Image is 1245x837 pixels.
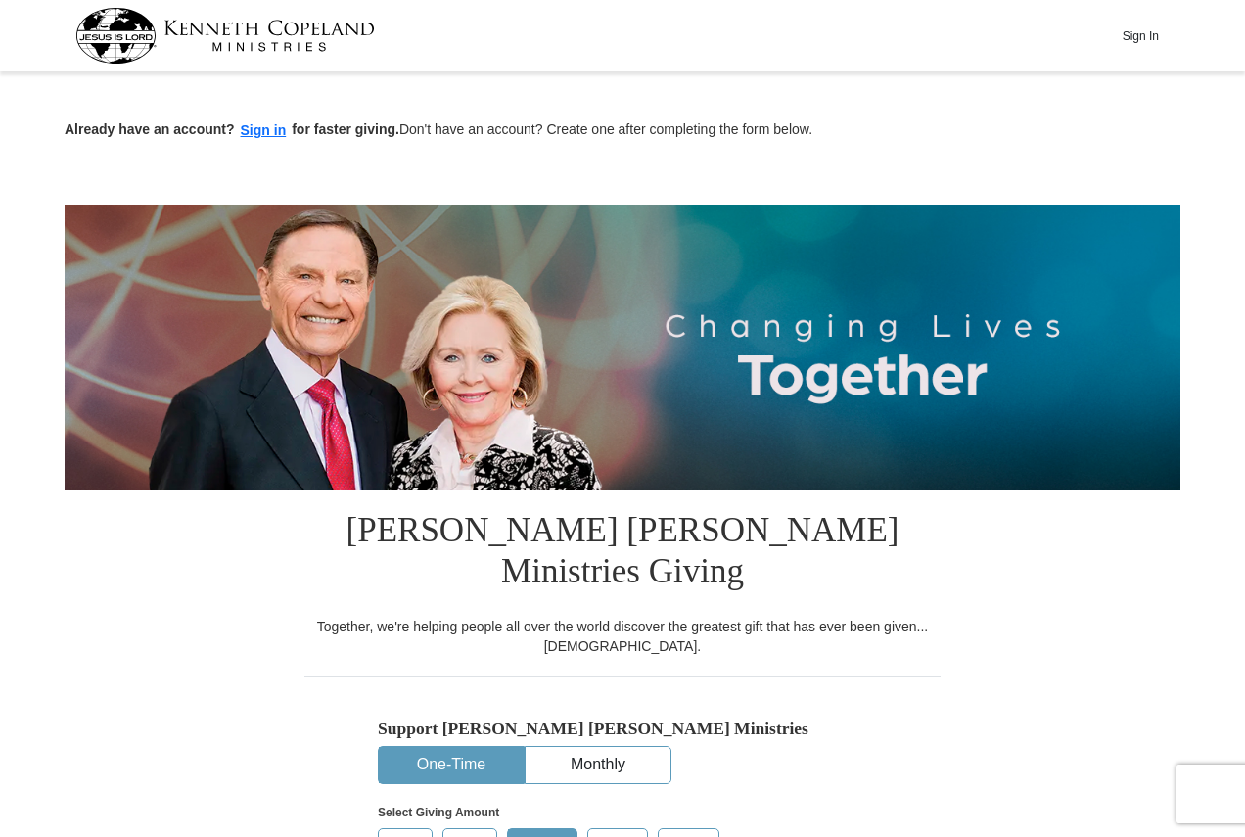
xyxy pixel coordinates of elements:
[379,747,524,783] button: One-Time
[378,719,867,739] h5: Support [PERSON_NAME] [PERSON_NAME] Ministries
[65,119,1180,142] p: Don't have an account? Create one after completing the form below.
[304,617,941,656] div: Together, we're helping people all over the world discover the greatest gift that has ever been g...
[1111,21,1170,51] button: Sign In
[65,121,399,137] strong: Already have an account? for faster giving.
[378,806,499,819] strong: Select Giving Amount
[235,119,293,142] button: Sign in
[526,747,670,783] button: Monthly
[304,490,941,617] h1: [PERSON_NAME] [PERSON_NAME] Ministries Giving
[75,8,375,64] img: kcm-header-logo.svg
